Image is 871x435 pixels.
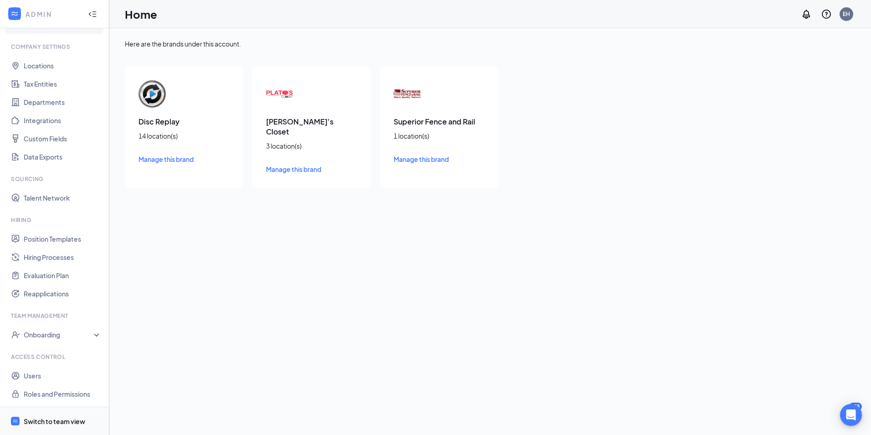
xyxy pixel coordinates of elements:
[801,9,812,20] svg: Notifications
[138,155,194,163] span: Manage this brand
[24,75,102,93] a: Tax Entities
[840,404,862,426] div: Open Intercom Messenger
[24,93,102,111] a: Departments
[394,80,421,108] img: Superior Fence and Rail logo
[138,117,230,127] h3: Disc Replay
[24,417,85,426] div: Switch to team view
[394,154,485,164] a: Manage this brand
[138,154,230,164] a: Manage this brand
[11,175,100,183] div: Sourcing
[125,39,856,48] div: Here are the brands under this account.
[11,43,100,51] div: Company Settings
[266,141,357,150] div: 3 location(s)
[24,189,102,207] a: Talent Network
[24,230,102,248] a: Position Templates
[843,10,850,18] div: EH
[394,117,485,127] h3: Superior Fence and Rail
[24,129,102,148] a: Custom Fields
[394,131,485,140] div: 1 location(s)
[821,9,832,20] svg: QuestionInfo
[26,10,80,19] div: ADMIN
[266,80,293,108] img: Plato's Closet logo
[125,6,157,22] h1: Home
[12,418,18,424] svg: WorkstreamLogo
[11,330,20,339] svg: UserCheck
[138,80,166,108] img: Disc Replay logo
[24,148,102,166] a: Data Exports
[24,367,102,385] a: Users
[394,155,449,163] span: Manage this brand
[266,165,321,173] span: Manage this brand
[10,9,19,18] svg: WorkstreamLogo
[266,117,357,137] h3: [PERSON_NAME]'s Closet
[24,57,102,75] a: Locations
[24,285,102,303] a: Reapplications
[24,111,102,129] a: Integrations
[849,403,862,410] div: 358
[138,131,230,140] div: 14 location(s)
[11,312,100,320] div: Team Management
[24,248,102,266] a: Hiring Processes
[24,330,94,339] div: Onboarding
[11,216,100,224] div: Hiring
[11,353,100,361] div: Access control
[24,266,102,285] a: Evaluation Plan
[266,164,357,174] a: Manage this brand
[88,10,97,19] svg: Collapse
[24,385,102,403] a: Roles and Permissions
